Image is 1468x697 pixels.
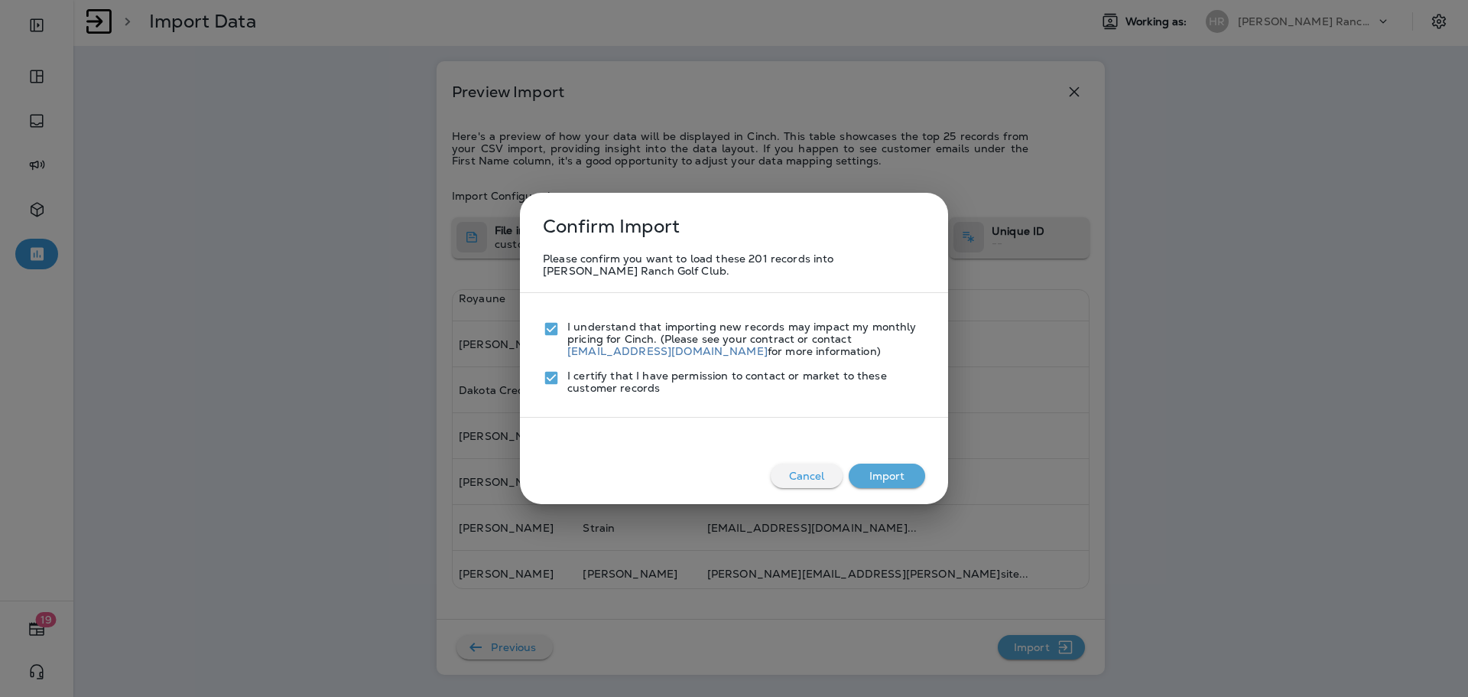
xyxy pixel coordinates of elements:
p: I certify that I have permission to contact or market to these customer records [567,370,925,394]
p: Please confirm you want to load these 201 records into [PERSON_NAME] Ranch Golf Club. [543,252,925,277]
a: [EMAIL_ADDRESS][DOMAIN_NAME] [567,344,768,358]
p: Cancel [783,464,831,488]
p: I understand that importing new records may impact my monthly pricing for Cinch. (Please see your... [567,321,925,357]
button: Import [849,464,925,488]
p: Confirm Import [535,208,680,245]
button: Cancel [771,464,843,488]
